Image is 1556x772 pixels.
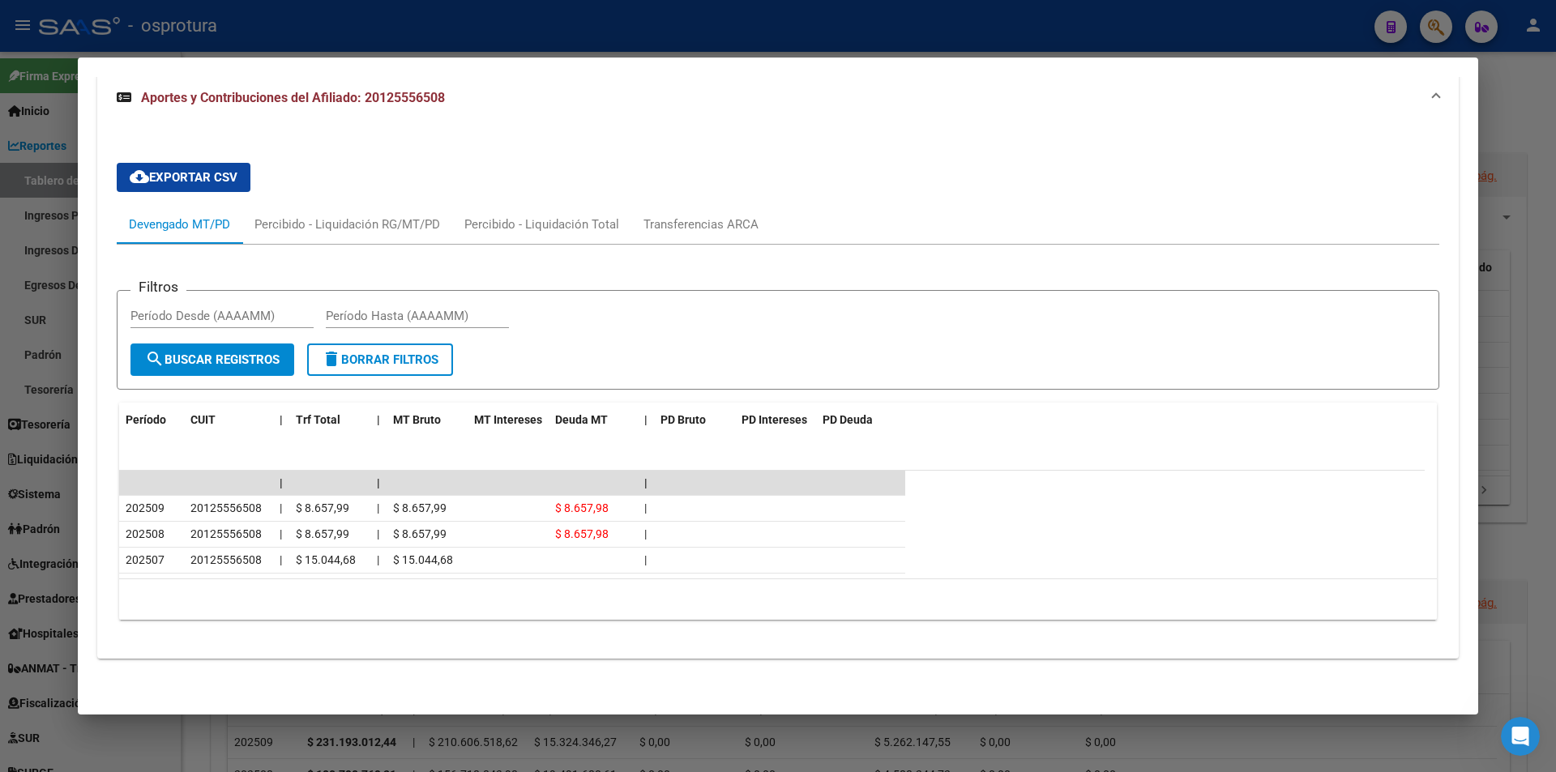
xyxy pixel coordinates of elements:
[644,476,648,489] span: |
[126,527,165,540] span: 202508
[145,349,165,369] mat-icon: search
[296,413,340,426] span: Trf Total
[296,553,356,566] span: $ 15.044,68
[464,215,619,233] div: Percibido - Liquidación Total
[393,553,453,566] span: $ 15.044,68
[289,403,370,437] datatable-header-cell: Trf Total
[273,403,289,437] datatable-header-cell: |
[190,527,262,540] span: 20125556508
[387,403,468,437] datatable-header-cell: MT Bruto
[145,352,280,367] span: Buscar Registros
[307,343,453,376] button: Borrar Filtros
[549,403,638,437] datatable-header-cell: Deuda MT
[280,413,283,426] span: |
[474,413,542,426] span: MT Intereses
[393,527,447,540] span: $ 8.657,99
[1501,717,1540,756] iframe: Intercom live chat
[644,501,647,514] span: |
[742,413,807,426] span: PD Intereses
[280,501,282,514] span: |
[97,124,1459,659] div: Aportes y Contribuciones del Afiliado: 20125556508
[126,501,165,514] span: 202509
[638,403,654,437] datatable-header-cell: |
[97,72,1459,124] mat-expansion-panel-header: Aportes y Contribuciones del Afiliado: 20125556508
[190,553,262,566] span: 20125556508
[190,501,262,514] span: 20125556508
[117,163,250,192] button: Exportar CSV
[280,476,283,489] span: |
[468,403,549,437] datatable-header-cell: MT Intereses
[296,501,349,514] span: $ 8.657,99
[644,553,647,566] span: |
[130,343,294,376] button: Buscar Registros
[119,403,184,437] datatable-header-cell: Período
[322,349,341,369] mat-icon: delete
[377,527,379,540] span: |
[555,527,609,540] span: $ 8.657,98
[130,167,149,186] mat-icon: cloud_download
[130,170,237,185] span: Exportar CSV
[660,413,706,426] span: PD Bruto
[823,413,873,426] span: PD Deuda
[254,215,440,233] div: Percibido - Liquidación RG/MT/PD
[184,403,273,437] datatable-header-cell: CUIT
[126,413,166,426] span: Período
[377,553,379,566] span: |
[735,403,816,437] datatable-header-cell: PD Intereses
[370,403,387,437] datatable-header-cell: |
[190,413,216,426] span: CUIT
[654,403,735,437] datatable-header-cell: PD Bruto
[280,527,282,540] span: |
[555,413,608,426] span: Deuda MT
[816,403,905,437] datatable-header-cell: PD Deuda
[377,413,380,426] span: |
[280,553,282,566] span: |
[644,527,647,540] span: |
[126,553,165,566] span: 202507
[129,215,230,233] div: Devengado MT/PD
[322,352,438,367] span: Borrar Filtros
[377,476,380,489] span: |
[130,278,186,296] h3: Filtros
[555,501,609,514] span: $ 8.657,98
[377,501,379,514] span: |
[393,413,441,426] span: MT Bruto
[644,413,648,426] span: |
[141,90,445,105] span: Aportes y Contribuciones del Afiliado: 20125556508
[393,501,447,514] span: $ 8.657,99
[643,215,759,233] div: Transferencias ARCA
[296,527,349,540] span: $ 8.657,99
